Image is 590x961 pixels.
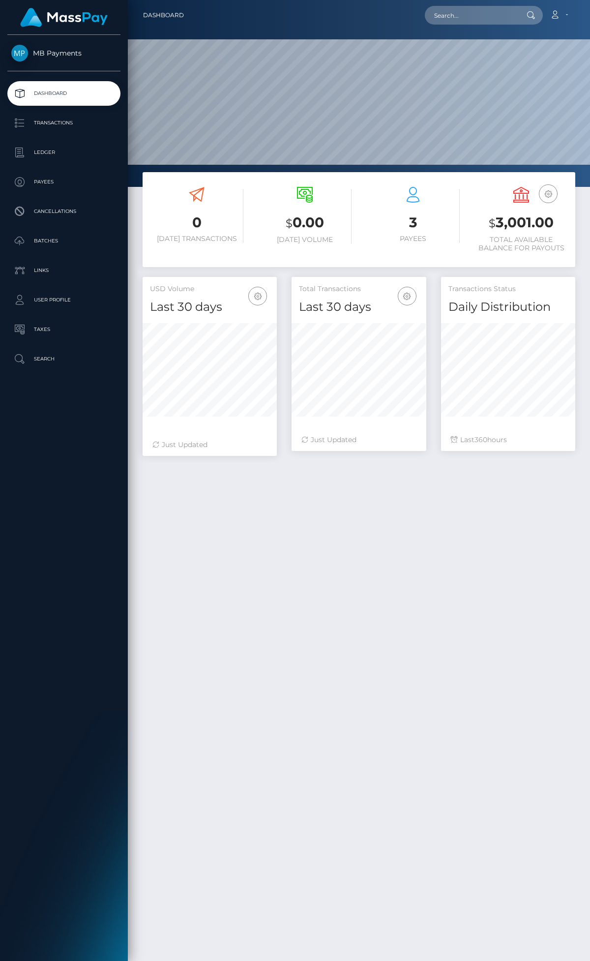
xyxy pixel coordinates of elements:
[258,213,352,233] h3: 0.00
[366,235,460,243] h6: Payees
[150,213,243,232] h3: 0
[7,229,120,253] a: Batches
[448,299,568,316] h4: Daily Distribution
[143,5,184,26] a: Dashboard
[7,288,120,312] a: User Profile
[11,293,117,307] p: User Profile
[7,140,120,165] a: Ledger
[152,440,267,450] div: Just Updated
[474,435,487,444] span: 360
[11,116,117,130] p: Transactions
[150,284,269,294] h5: USD Volume
[11,175,117,189] p: Payees
[20,8,108,27] img: MassPay Logo
[425,6,517,25] input: Search...
[11,45,28,61] img: MB Payments
[451,435,565,445] div: Last hours
[11,204,117,219] p: Cancellations
[448,284,568,294] h5: Transactions Status
[11,145,117,160] p: Ledger
[489,216,496,230] small: $
[11,322,117,337] p: Taxes
[286,216,293,230] small: $
[11,263,117,278] p: Links
[7,347,120,371] a: Search
[7,199,120,224] a: Cancellations
[150,235,243,243] h6: [DATE] Transactions
[301,435,416,445] div: Just Updated
[11,352,117,366] p: Search
[258,236,352,244] h6: [DATE] Volume
[7,81,120,106] a: Dashboard
[11,86,117,101] p: Dashboard
[474,213,568,233] h3: 3,001.00
[366,213,460,232] h3: 3
[299,284,418,294] h5: Total Transactions
[7,317,120,342] a: Taxes
[7,49,120,58] span: MB Payments
[7,170,120,194] a: Payees
[11,234,117,248] p: Batches
[7,258,120,283] a: Links
[299,299,418,316] h4: Last 30 days
[150,299,269,316] h4: Last 30 days
[474,236,568,252] h6: Total Available Balance for Payouts
[7,111,120,135] a: Transactions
